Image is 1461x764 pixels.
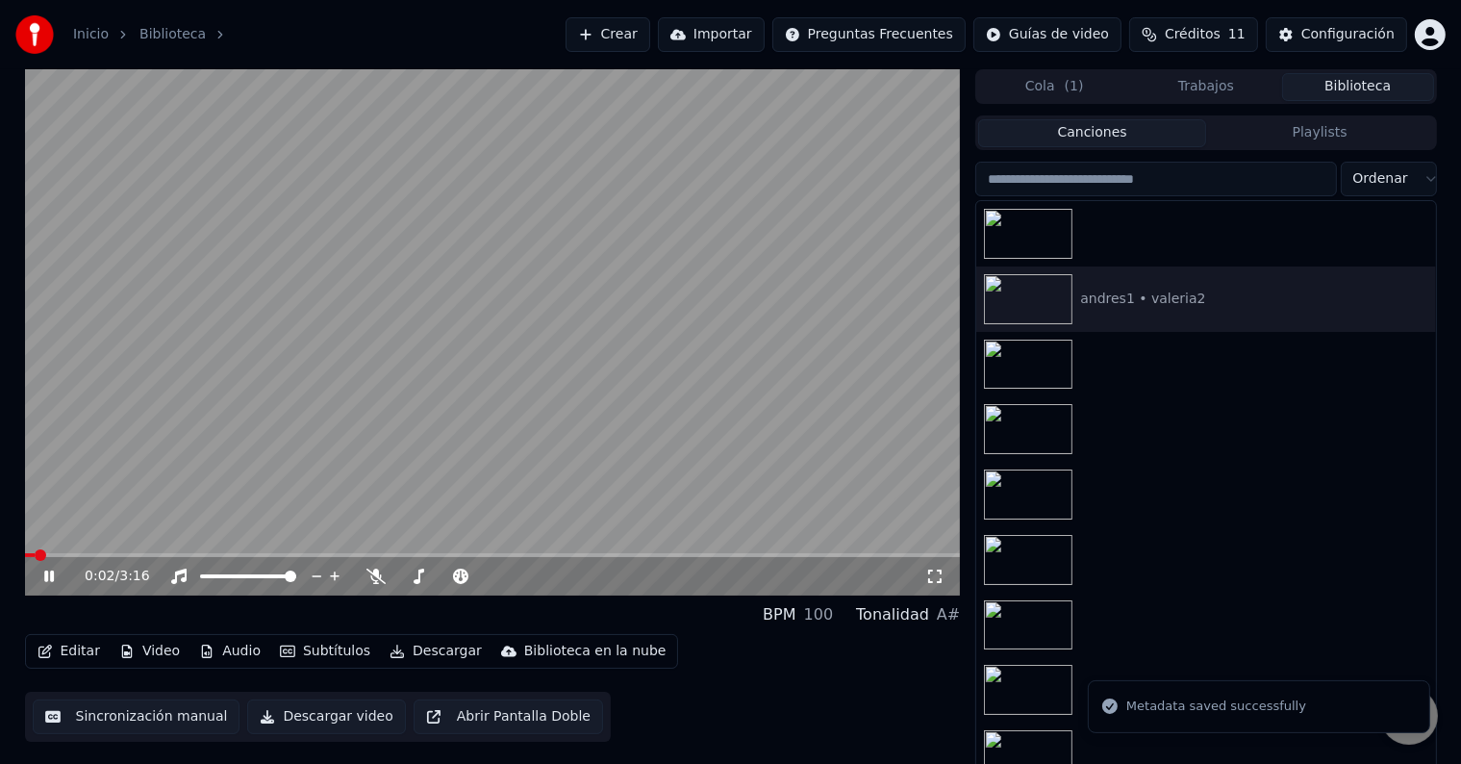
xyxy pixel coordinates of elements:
a: Inicio [73,25,109,44]
button: Canciones [978,119,1206,147]
img: youka [15,15,54,54]
div: Biblioteca en la nube [524,642,667,661]
button: Abrir Pantalla Doble [414,700,603,734]
button: Créditos11 [1129,17,1258,52]
button: Playlists [1206,119,1434,147]
button: Subtítulos [272,638,378,665]
div: andres1 • valeria2 [1080,290,1427,309]
span: 11 [1228,25,1246,44]
button: Crear [566,17,650,52]
div: Metadata saved successfully [1126,697,1306,716]
span: Créditos [1165,25,1221,44]
nav: breadcrumb [73,25,237,44]
button: Descargar [382,638,490,665]
div: 100 [804,603,834,626]
div: A# [937,603,960,626]
div: Configuración [1301,25,1395,44]
button: Cola [978,73,1130,101]
span: ( 1 ) [1065,77,1084,96]
button: Video [112,638,188,665]
button: Audio [191,638,268,665]
span: 3:16 [119,567,149,586]
a: Biblioteca [139,25,206,44]
div: / [85,567,131,586]
button: Biblioteca [1282,73,1434,101]
button: Preguntas Frecuentes [772,17,966,52]
button: Sincronización manual [33,700,240,734]
span: 0:02 [85,567,114,586]
div: BPM [763,603,795,626]
button: Trabajos [1130,73,1282,101]
button: Importar [658,17,765,52]
button: Configuración [1266,17,1407,52]
div: Tonalidad [856,603,929,626]
button: Editar [30,638,108,665]
button: Descargar video [247,700,405,734]
button: Guías de video [973,17,1121,52]
span: Ordenar [1353,169,1408,189]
